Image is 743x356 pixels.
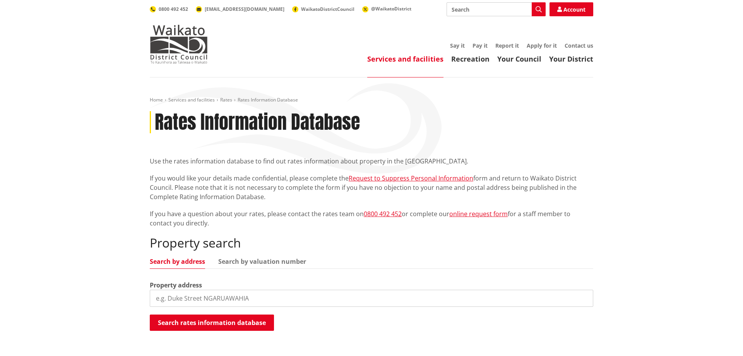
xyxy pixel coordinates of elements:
p: If you have a question about your rates, please contact the rates team on or complete our for a s... [150,209,593,228]
a: Your District [549,54,593,64]
a: Rates [220,96,232,103]
span: [EMAIL_ADDRESS][DOMAIN_NAME] [205,6,284,12]
input: Search input [447,2,546,16]
input: e.g. Duke Street NGARUAWAHIA [150,290,593,307]
a: online request form [449,210,508,218]
a: Search by address [150,258,205,265]
span: WaikatoDistrictCouncil [301,6,354,12]
a: Services and facilities [168,96,215,103]
p: If you would like your details made confidential, please complete the form and return to Waikato ... [150,174,593,201]
a: Request to Suppress Personal Information [349,174,473,182]
a: Your Council [497,54,541,64]
a: Home [150,96,163,103]
a: Account [550,2,593,16]
h1: Rates Information Database [155,111,360,134]
a: @WaikatoDistrict [362,5,411,12]
a: Contact us [565,42,593,49]
a: [EMAIL_ADDRESS][DOMAIN_NAME] [196,6,284,12]
a: Recreation [451,54,490,64]
nav: breadcrumb [150,97,593,103]
button: Search rates information database [150,315,274,331]
span: 0800 492 452 [159,6,188,12]
p: Use the rates information database to find out rates information about property in the [GEOGRAPHI... [150,157,593,166]
h2: Property search [150,236,593,250]
label: Property address [150,280,202,290]
a: 0800 492 452 [150,6,188,12]
img: Waikato District Council - Te Kaunihera aa Takiwaa o Waikato [150,25,208,64]
a: Say it [450,42,465,49]
a: Apply for it [527,42,557,49]
a: 0800 492 452 [364,210,402,218]
a: Report it [495,42,519,49]
span: Rates Information Database [238,96,298,103]
a: Pay it [473,42,488,49]
a: WaikatoDistrictCouncil [292,6,354,12]
span: @WaikatoDistrict [371,5,411,12]
a: Search by valuation number [218,258,306,265]
a: Services and facilities [367,54,443,64]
